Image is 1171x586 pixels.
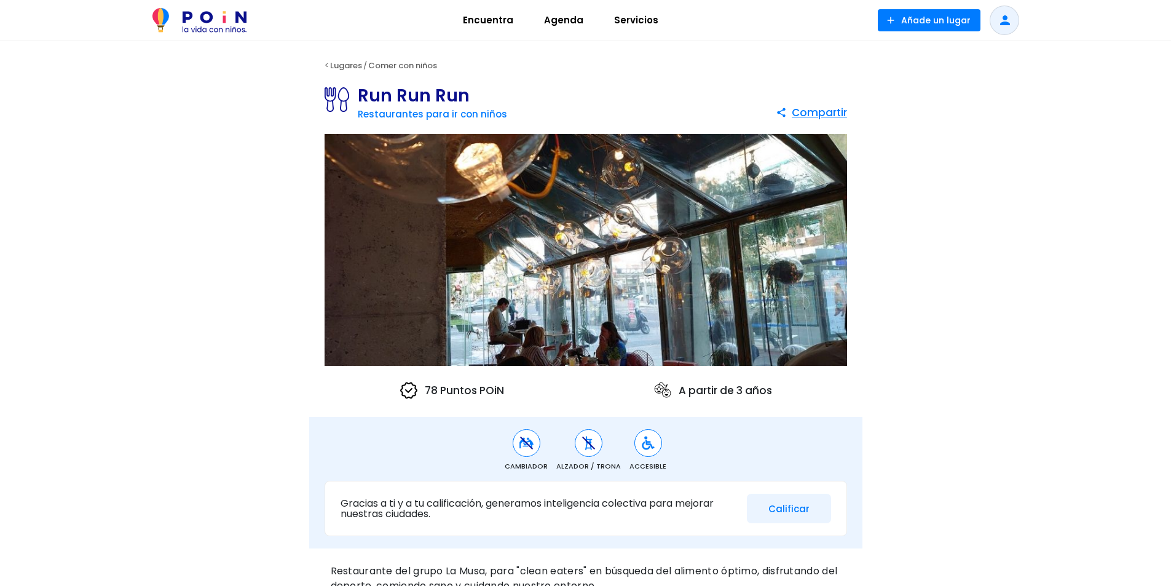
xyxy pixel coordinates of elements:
img: Run Run Run [325,134,847,366]
h1: Run Run Run [358,87,507,105]
img: ages icon [653,381,672,400]
img: Accesible [641,435,656,451]
a: Agenda [529,6,599,35]
a: Lugares [330,60,362,71]
img: verified icon [399,381,419,400]
a: Encuentra [448,6,529,35]
div: < / [309,57,862,75]
span: Alzador / Trona [556,461,621,472]
button: Compartir [776,101,847,124]
span: Servicios [609,10,664,30]
p: A partir de 3 años [653,381,772,400]
p: Gracias a ti y a tu calificación, generamos inteligencia colectiva para mejorar nuestras ciudades. [341,498,738,520]
a: Servicios [599,6,674,35]
p: 78 Puntos POiN [399,381,504,400]
a: Comer con niños [368,60,437,71]
span: Agenda [538,10,589,30]
span: Cambiador [505,461,548,472]
button: Calificar [747,494,831,524]
img: POiN [152,8,246,33]
span: Encuentra [457,10,519,30]
img: Restaurantes para ir con niños [325,87,358,112]
span: Accesible [629,461,666,472]
img: Alzador / Trona [581,435,596,451]
a: Restaurantes para ir con niños [358,108,507,121]
img: Cambiador [519,435,534,451]
button: Añade un lugar [878,9,980,31]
